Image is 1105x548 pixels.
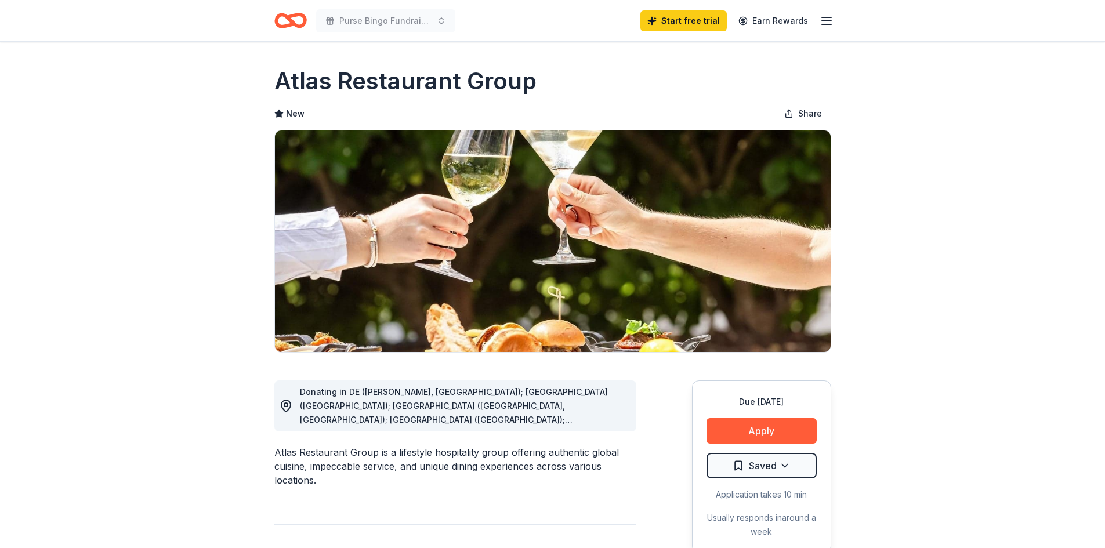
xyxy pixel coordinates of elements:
button: Saved [707,453,817,478]
button: Apply [707,418,817,444]
h1: Atlas Restaurant Group [274,65,537,97]
a: Start free trial [640,10,727,31]
button: Share [775,102,831,125]
div: Atlas Restaurant Group is a lifestyle hospitality group offering authentic global cuisine, impecc... [274,445,636,487]
span: Donating in DE ([PERSON_NAME], [GEOGRAPHIC_DATA]); [GEOGRAPHIC_DATA] ([GEOGRAPHIC_DATA]); [GEOGRA... [300,387,608,438]
a: Home [274,7,307,34]
div: Application takes 10 min [707,488,817,502]
div: Due [DATE] [707,395,817,409]
div: Usually responds in around a week [707,511,817,539]
button: Purse Bingo Fundraiser [316,9,455,32]
span: Purse Bingo Fundraiser [339,14,432,28]
span: New [286,107,305,121]
img: Image for Atlas Restaurant Group [275,130,831,352]
a: Earn Rewards [731,10,815,31]
span: Share [798,107,822,121]
span: Saved [749,458,777,473]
